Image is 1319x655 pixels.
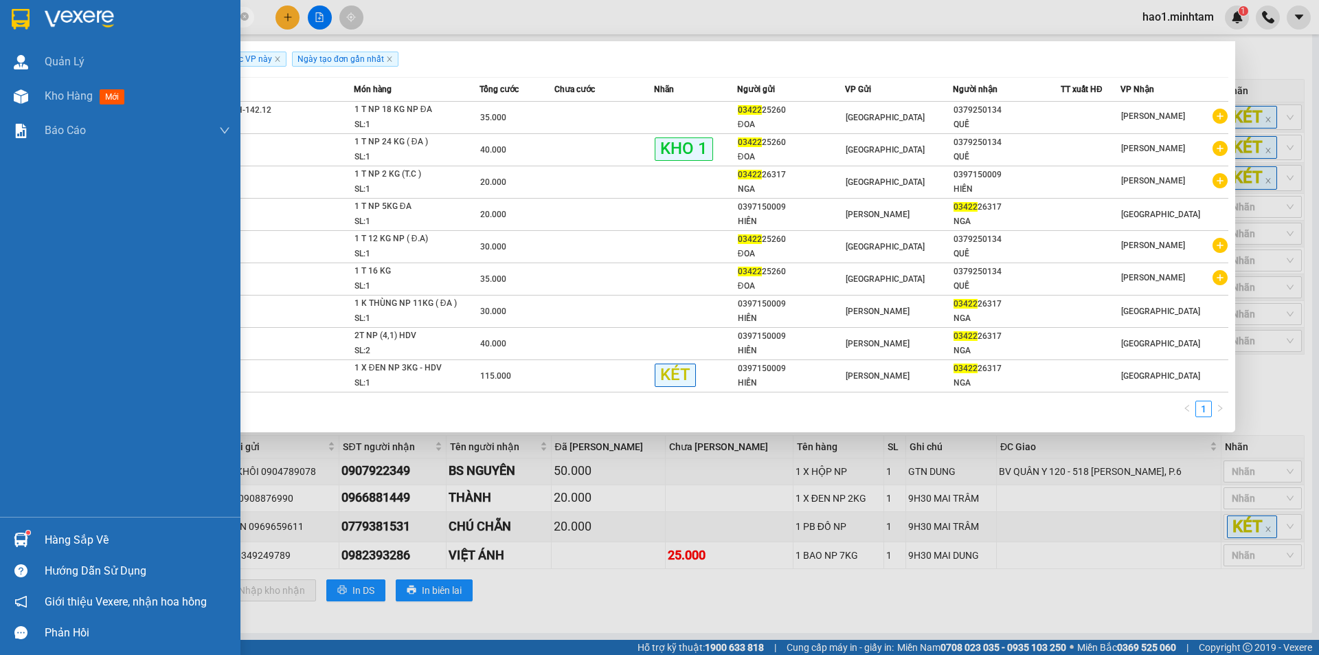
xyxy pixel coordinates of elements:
span: close [386,56,393,63]
div: 0397150009 [954,168,1060,182]
div: 0379250134 [954,265,1060,279]
li: 1 [1195,401,1212,417]
span: 03422 [954,364,978,373]
div: Hướng dẫn sử dụng [45,561,230,581]
span: [PERSON_NAME] [846,210,910,219]
span: 03422 [738,170,762,179]
strong: PHIẾU TRẢ HÀNG [67,19,139,29]
span: Thuộc VP này [214,52,286,67]
div: 0397150009 [738,362,844,376]
div: 1 X ĐEN NP 3KG - HDV [354,361,458,376]
span: 03422 [738,234,762,244]
span: [PERSON_NAME] [1121,273,1185,282]
span: close-circle [240,11,249,24]
div: 26317 [738,168,844,182]
span: right [1216,404,1224,412]
div: 1 T NP 2 KG (T.C ) [354,167,458,182]
div: NGA [954,214,1060,229]
span: KHO 1 [655,137,713,160]
span: 35.000 [480,113,506,122]
span: [GEOGRAPHIC_DATA] [1121,371,1200,381]
span: mới [100,89,124,104]
div: ĐOA [738,150,844,164]
span: N.gửi: [4,61,113,71]
div: 2T NP (4,1) HDV [354,329,458,344]
span: [PERSON_NAME] [59,8,115,16]
span: plus-circle [1213,109,1228,124]
div: 1 T NP 24 KG ( ĐA ) [354,135,458,150]
span: [GEOGRAPHIC_DATA] [1121,307,1200,316]
span: question-circle [14,564,27,577]
span: 03422 [738,267,762,276]
span: close [274,56,281,63]
div: SL: 1 [354,150,458,165]
button: left [1179,401,1195,417]
span: message [14,626,27,639]
span: [PERSON_NAME] [1121,111,1185,121]
button: right [1212,401,1228,417]
span: close-circle [240,12,249,21]
span: [GEOGRAPHIC_DATA] [846,145,925,155]
span: plus-circle [1213,270,1228,285]
span: [PERSON_NAME] [1121,176,1185,186]
span: TT xuất HĐ [1061,85,1103,94]
span: 40.000 [480,339,506,348]
div: HIỀN [954,182,1060,197]
img: warehouse-icon [14,89,28,104]
span: [GEOGRAPHIC_DATA] [846,177,925,187]
span: 40.000 [480,145,506,155]
span: plus-circle [1213,141,1228,156]
div: 1 K THÙNG NP 11KG ( ĐA ) [354,296,458,311]
span: 20.000 [480,210,506,219]
div: SL: 1 [354,214,458,230]
div: 25260 [738,135,844,150]
div: SL: 1 [354,376,458,391]
img: warehouse-icon [14,533,28,547]
span: Chưa cước [554,85,595,94]
div: 0397150009 [738,297,844,311]
div: NGA [738,182,844,197]
span: 15:49- [4,6,115,16]
div: 26317 [954,329,1060,344]
span: [GEOGRAPHIC_DATA] [846,274,925,284]
span: Ngày/ giờ gửi: [4,74,60,84]
div: 26317 [954,297,1060,311]
span: down [219,125,230,136]
div: NGA [954,376,1060,390]
span: Nhãn [654,85,674,94]
span: plus-circle [1213,238,1228,253]
div: 1 T NP 5KG ĐA [354,199,458,214]
div: HIỀN [738,376,844,390]
span: SG10253745 [81,31,158,46]
span: 1 THÙNG NP 9KG [42,96,144,111]
div: SL: 1 [354,247,458,262]
div: Hàng sắp về [45,530,230,551]
div: NGA [954,344,1060,358]
span: 03422 [954,299,978,309]
span: THỊNH- [28,61,113,71]
span: plus-circle [1213,173,1228,188]
span: [PERSON_NAME] [846,339,910,348]
span: Món hàng [354,85,392,94]
span: [GEOGRAPHIC_DATA] [1121,210,1200,219]
span: 20.000 [480,177,506,187]
span: Báo cáo [45,122,86,139]
div: QUẾ [954,150,1060,164]
span: Kho hàng [45,89,93,102]
span: 03422 [954,331,978,341]
span: KÉT [655,364,696,386]
sup: 1 [26,531,30,535]
li: Previous Page [1179,401,1195,417]
span: notification [14,595,27,608]
div: QUẾ [954,118,1060,132]
div: 1 T 12 KG NP ( Đ.A) [354,232,458,247]
div: 25260 [738,232,844,247]
span: 03422 [738,137,762,147]
div: ĐOA [738,247,844,261]
span: VP Gửi [845,85,871,94]
span: [GEOGRAPHIC_DATA] [1121,339,1200,348]
a: 1 [1196,401,1211,417]
span: Tổng cước [480,85,519,94]
span: [PERSON_NAME] [846,307,910,316]
div: 0379250134 [954,232,1060,247]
